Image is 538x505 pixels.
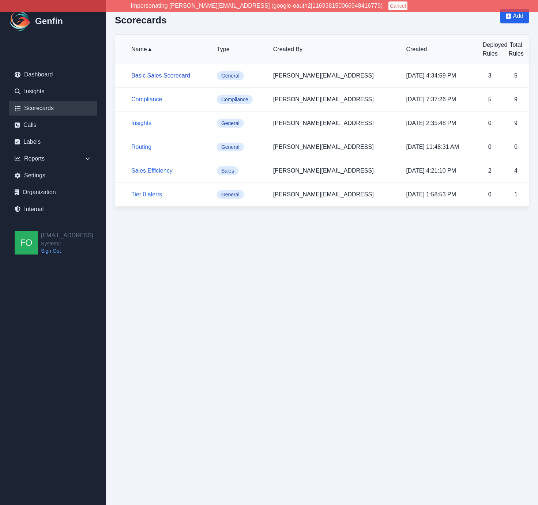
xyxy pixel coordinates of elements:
a: Labels [9,135,97,149]
p: [DATE] 4:21:10 PM [406,166,471,175]
span: Add [513,12,523,20]
p: [PERSON_NAME][EMAIL_ADDRESS] [273,71,395,80]
a: Insights [9,84,97,99]
a: Routing [131,144,151,150]
th: Type [211,35,267,64]
th: Deployed Rules [477,35,503,64]
h1: Genfin [35,15,63,27]
p: [DATE] 4:34:59 PM [406,71,471,80]
p: [PERSON_NAME][EMAIL_ADDRESS] [273,166,395,175]
div: Reports [9,151,97,166]
p: 5 [509,71,523,80]
span: Sales [217,166,238,175]
a: Dashboard [9,67,97,82]
p: 9 [509,95,523,104]
p: [DATE] 7:37:26 PM [406,95,471,104]
a: Sign Out [41,247,93,255]
a: Settings [9,168,97,183]
span: System2 [41,240,93,247]
p: [DATE] 11:48:31 AM [406,143,471,151]
a: Organization [9,185,97,200]
p: 2 [483,166,497,175]
p: 9 [509,119,523,128]
a: Compliance [131,96,162,102]
p: [PERSON_NAME][EMAIL_ADDRESS] [273,143,395,151]
a: Calls [9,118,97,132]
h2: [EMAIL_ADDRESS] [41,231,93,240]
p: [PERSON_NAME][EMAIL_ADDRESS] [273,190,395,199]
p: [PERSON_NAME][EMAIL_ADDRESS] [273,119,395,128]
p: 4 [509,166,523,175]
a: Insights [131,120,151,126]
a: Scorecards [9,101,97,116]
span: General [217,190,244,199]
th: Name ▲ [115,35,211,64]
th: Total Rules [503,35,529,64]
p: 0 [483,143,497,151]
a: Sales Efficiency [131,167,173,174]
span: Compliance [217,95,253,104]
a: Add [500,9,529,34]
th: Created By [267,35,400,64]
p: 1 [509,190,523,199]
p: 5 [483,95,497,104]
p: [DATE] 1:58:53 PM [406,190,471,199]
span: General [217,119,244,128]
a: Internal [9,202,97,216]
th: Created [400,35,477,64]
span: General [217,71,244,80]
a: Basic Sales Scorecard [131,72,190,79]
p: [DATE] 2:35:48 PM [406,119,471,128]
h2: Scorecards [115,15,167,26]
p: 0 [509,143,523,151]
span: General [217,143,244,151]
p: 3 [483,71,497,80]
p: 0 [483,119,497,128]
a: Tier 0 alerts [131,191,162,197]
button: Cancel [388,1,407,10]
p: [PERSON_NAME][EMAIL_ADDRESS] [273,95,395,104]
img: Logo [9,10,32,33]
p: 0 [483,190,497,199]
img: founders@genfin.ai [15,231,38,255]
